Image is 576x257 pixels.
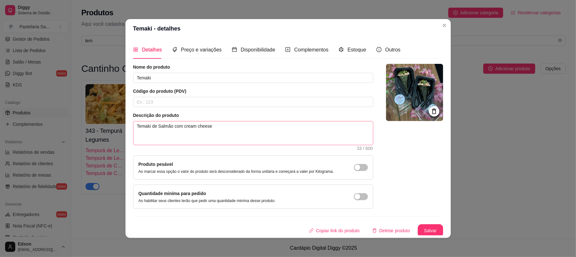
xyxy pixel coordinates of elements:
span: info-circle [376,47,382,52]
span: Detalhes [142,47,162,52]
span: Outros [385,47,401,52]
textarea: Temaki de Salmão com cream cheese [133,121,373,145]
input: Ex.: Hamburguer de costela [133,73,373,83]
article: Descrição do produto [133,112,373,118]
header: Temaki - detalhes [125,19,451,38]
span: Disponibilidade [241,47,275,52]
span: calendar [232,47,237,52]
span: tags [172,47,177,52]
label: Produto pesável [139,162,173,167]
button: Salvar [418,224,443,237]
input: Ex.: 123 [133,97,373,107]
span: plus-square [285,47,290,52]
button: deleteDeletar produto [367,224,415,237]
span: Complementos [294,47,329,52]
button: Copiar link do produto [304,224,365,237]
article: Código do produto (PDV) [133,88,373,94]
p: Ao habilitar seus clientes terão que pedir uma quantidade miníma desse produto. [139,198,276,203]
span: Estoque [348,47,366,52]
span: code-sandbox [339,47,344,52]
span: appstore [133,47,138,52]
article: Nome do produto [133,64,373,70]
span: Preço e variações [181,47,222,52]
button: Close [439,20,450,30]
span: delete [372,228,377,233]
label: Quantidade miníma para pedido [139,191,206,196]
img: logo da loja [386,64,443,121]
p: Ao marcar essa opção o valor do produto será desconsiderado da forma unitária e começará a valer ... [139,169,334,174]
